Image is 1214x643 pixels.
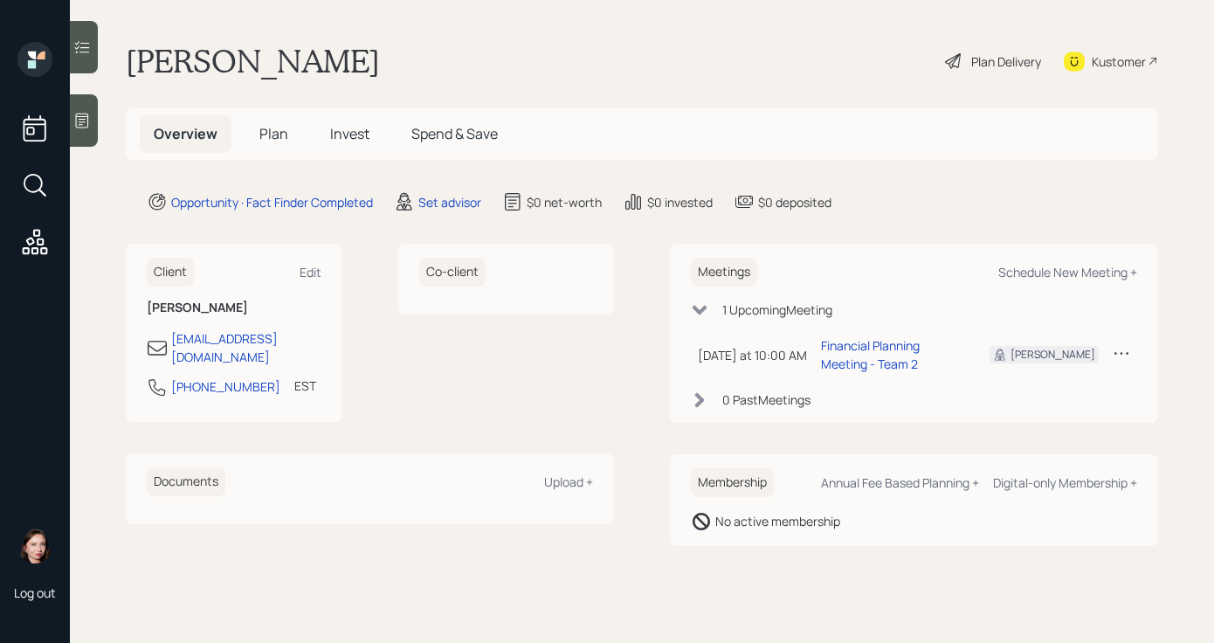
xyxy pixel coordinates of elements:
span: Invest [330,124,369,143]
div: Annual Fee Based Planning + [821,474,979,491]
h6: [PERSON_NAME] [147,301,321,315]
div: Opportunity · Fact Finder Completed [171,193,373,211]
div: 1 Upcoming Meeting [722,301,832,319]
img: aleksandra-headshot.png [17,529,52,563]
span: Spend & Save [411,124,498,143]
div: Kustomer [1092,52,1146,71]
div: $0 net-worth [527,193,602,211]
h6: Co-client [419,258,486,287]
div: Upload + [544,474,593,490]
div: $0 invested [647,193,713,211]
div: Edit [300,264,321,280]
h6: Documents [147,467,225,496]
span: Plan [259,124,288,143]
div: 0 Past Meeting s [722,391,810,409]
div: [PHONE_NUMBER] [171,377,280,396]
div: No active membership [715,512,840,530]
div: Schedule New Meeting + [998,264,1137,280]
h6: Membership [691,468,774,497]
div: Log out [14,584,56,601]
h6: Meetings [691,258,757,287]
div: Set advisor [418,193,481,211]
div: $0 deposited [758,193,831,211]
div: Plan Delivery [971,52,1041,71]
div: Digital-only Membership + [993,474,1137,491]
div: [EMAIL_ADDRESS][DOMAIN_NAME] [171,329,321,366]
div: [DATE] at 10:00 AM [698,346,807,364]
span: Overview [154,124,217,143]
h6: Client [147,258,194,287]
div: Financial Planning Meeting - Team 2 [821,336,962,373]
h1: [PERSON_NAME] [126,42,380,80]
div: EST [294,377,316,395]
div: [PERSON_NAME] [1011,347,1095,363]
